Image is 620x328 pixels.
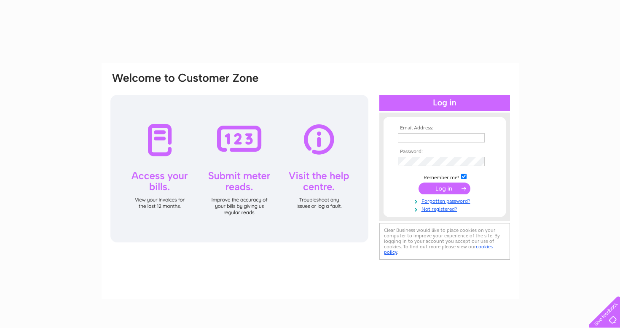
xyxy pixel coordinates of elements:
th: Email Address: [396,125,494,131]
a: cookies policy [384,244,493,255]
th: Password: [396,149,494,155]
input: Submit [419,183,470,194]
a: Not registered? [398,204,494,212]
td: Remember me? [396,172,494,181]
div: Clear Business would like to place cookies on your computer to improve your experience of the sit... [379,223,510,260]
a: Forgotten password? [398,196,494,204]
